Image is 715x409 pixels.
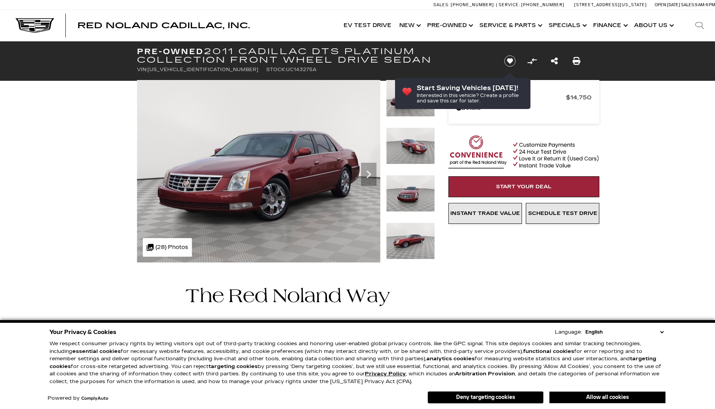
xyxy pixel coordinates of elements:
a: Privacy Policy [365,371,406,377]
span: Sales: [433,2,450,7]
a: Pre-Owned [423,10,476,41]
button: Save vehicle [501,55,518,67]
a: Share this Pre-Owned 2011 Cadillac DTS Platinum Collection Front Wheel Drive Sedan [551,56,558,66]
button: Compare Vehicle [526,55,538,67]
a: Instant Trade Value [448,203,522,224]
span: VIN: [137,67,147,72]
a: Start Your Deal [448,176,599,197]
a: EV Test Drive [340,10,395,41]
span: Stock: [266,67,286,72]
select: Language Select [583,328,665,336]
a: Sales: [PHONE_NUMBER] [433,3,496,7]
a: Finance [589,10,630,41]
span: [PHONE_NUMBER] [451,2,494,7]
div: (28) Photos [143,238,192,257]
img: Used 2011 Crystal Red Tintcoat Exterior Color Cadillac Platinum Collection image 4 [386,223,435,259]
div: Next [361,163,376,186]
span: UC143275A [286,67,316,72]
button: Deny targeting cookies [428,391,544,404]
strong: targeting cookies [209,363,258,370]
span: Schedule Test Drive [528,210,597,216]
p: We respect consumer privacy rights by letting visitors opt out of third-party tracking cookies an... [50,340,665,385]
span: Red Noland Cadillac, Inc. [77,21,250,30]
a: Red [PERSON_NAME] $14,750 [456,92,592,103]
a: Specials [545,10,589,41]
img: Used 2011 Crystal Red Tintcoat Exterior Color Cadillac Platinum Collection image 1 [137,80,380,262]
img: Cadillac Dark Logo with Cadillac White Text [15,18,54,33]
span: Red [PERSON_NAME] [456,92,566,103]
a: Service & Parts [476,10,545,41]
span: Start Your Deal [496,184,552,190]
a: Details [456,103,592,114]
strong: Arbitration Provision [455,371,515,377]
a: New [395,10,423,41]
a: Service: [PHONE_NUMBER] [496,3,566,7]
div: Language: [555,330,582,335]
a: Red Noland Cadillac, Inc. [77,22,250,29]
span: [US_VEHICLE_IDENTIFICATION_NUMBER] [147,67,258,72]
a: About Us [630,10,676,41]
strong: functional cookies [523,348,574,354]
h1: 2011 Cadillac DTS Platinum Collection Front Wheel Drive Sedan [137,47,491,64]
a: [STREET_ADDRESS][US_STATE] [574,2,647,7]
img: Used 2011 Crystal Red Tintcoat Exterior Color Cadillac Platinum Collection image 3 [386,175,435,212]
span: Open [DATE] [655,2,680,7]
div: Powered by [48,396,108,401]
span: $14,750 [566,92,592,103]
a: Print this Pre-Owned 2011 Cadillac DTS Platinum Collection Front Wheel Drive Sedan [573,56,580,66]
a: Schedule Test Drive [526,203,599,224]
span: Service: [499,2,520,7]
span: Instant Trade Value [450,210,520,216]
strong: Pre-Owned [137,47,204,56]
strong: analytics cookies [426,356,475,362]
img: Used 2011 Crystal Red Tintcoat Exterior Color Cadillac Platinum Collection image 2 [386,128,435,164]
span: [PHONE_NUMBER] [521,2,564,7]
span: 9 AM-6 PM [695,2,715,7]
strong: essential cookies [72,348,121,354]
a: ComplyAuto [81,396,108,401]
span: Sales: [681,2,695,7]
span: Your Privacy & Cookies [50,327,116,337]
img: Used 2011 Crystal Red Tintcoat Exterior Color Cadillac Platinum Collection image 1 [386,80,435,117]
button: Allow all cookies [549,392,665,403]
strong: targeting cookies [50,356,656,370]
